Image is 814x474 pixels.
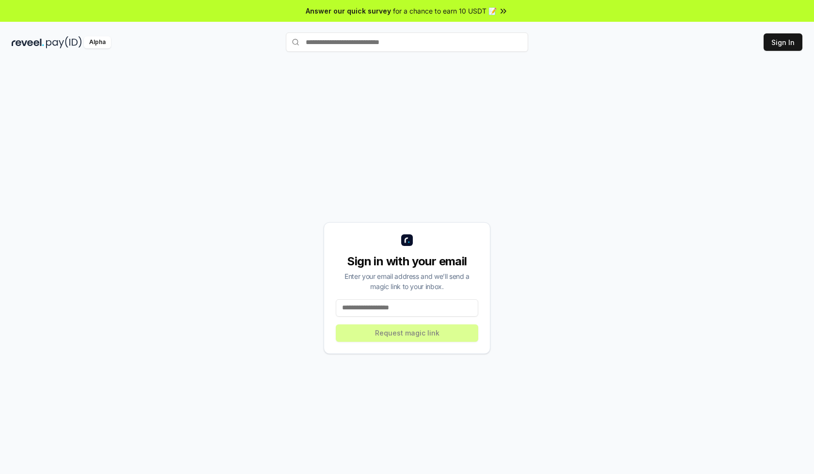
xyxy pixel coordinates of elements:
[84,36,111,48] div: Alpha
[336,254,478,269] div: Sign in with your email
[401,234,413,246] img: logo_small
[393,6,497,16] span: for a chance to earn 10 USDT 📝
[764,33,802,51] button: Sign In
[12,36,44,48] img: reveel_dark
[46,36,82,48] img: pay_id
[306,6,391,16] span: Answer our quick survey
[336,271,478,291] div: Enter your email address and we’ll send a magic link to your inbox.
